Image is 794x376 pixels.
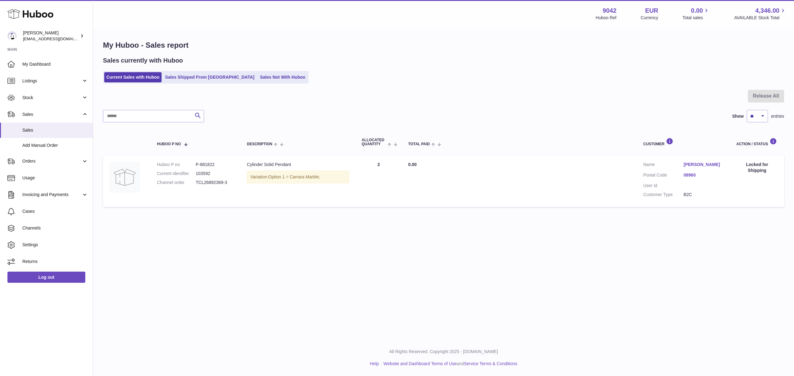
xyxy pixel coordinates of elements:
[247,171,349,183] div: Variation:
[157,162,196,168] dt: Huboo P no
[104,72,162,82] a: Current Sales with Huboo
[355,155,402,207] td: 2
[247,162,349,168] div: Cylinder Solid Pendant
[643,162,684,169] dt: Name
[408,162,417,167] span: 0.00
[163,72,256,82] a: Sales Shipped From [GEOGRAPHIC_DATA]
[22,61,88,67] span: My Dashboard
[736,162,778,173] div: Locked for Shipping
[7,31,17,41] img: internalAdmin-9042@internal.huboo.com
[464,361,517,366] a: Service Terms & Conditions
[22,95,82,101] span: Stock
[682,7,710,21] a: 0.00 Total sales
[22,259,88,265] span: Returns
[22,192,82,198] span: Invoicing and Payments
[109,162,140,193] img: no-photo.jpg
[682,15,710,21] span: Total sales
[196,180,234,186] dd: TCL26892369-3
[645,7,658,15] strong: EUR
[596,15,617,21] div: Huboo Ref
[684,192,724,198] dd: B2C
[157,180,196,186] dt: Channel order
[771,113,784,119] span: entries
[734,7,787,21] a: 4,346.00 AVAILABLE Stock Total
[22,127,88,133] span: Sales
[103,56,183,65] h2: Sales currently with Huboo
[22,158,82,164] span: Orders
[362,138,386,146] span: ALLOCATED Quantity
[196,171,234,177] dd: 103592
[641,15,658,21] div: Currency
[22,78,82,84] span: Listings
[23,30,79,42] div: [PERSON_NAME]
[684,172,724,178] a: 08960
[22,242,88,248] span: Settings
[247,142,272,146] span: Description
[643,172,684,180] dt: Postal Code
[196,162,234,168] dd: P-881822
[370,361,379,366] a: Help
[643,192,684,198] dt: Customer Type
[408,142,430,146] span: Total paid
[755,7,779,15] span: 4,346.00
[22,175,88,181] span: Usage
[22,225,88,231] span: Channels
[22,111,82,117] span: Sales
[643,183,684,189] dt: User Id
[157,142,181,146] span: Huboo P no
[734,15,787,21] span: AVAILABLE Stock Total
[643,138,724,146] div: Customer
[22,142,88,148] span: Add Manual Order
[98,349,789,355] p: All Rights Reserved. Copyright 2025 - [DOMAIN_NAME]
[268,174,320,179] span: Option 1 = Carrara Marble;
[732,113,744,119] label: Show
[7,272,85,283] a: Log out
[684,162,724,168] a: [PERSON_NAME]
[157,171,196,177] dt: Current identifier
[603,7,617,15] strong: 9042
[258,72,307,82] a: Sales Not With Huboo
[383,361,457,366] a: Website and Dashboard Terms of Use
[22,208,88,214] span: Cases
[736,138,778,146] div: Action / Status
[381,361,517,367] li: and
[691,7,703,15] span: 0.00
[103,40,784,50] h1: My Huboo - Sales report
[23,36,91,41] span: [EMAIL_ADDRESS][DOMAIN_NAME]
